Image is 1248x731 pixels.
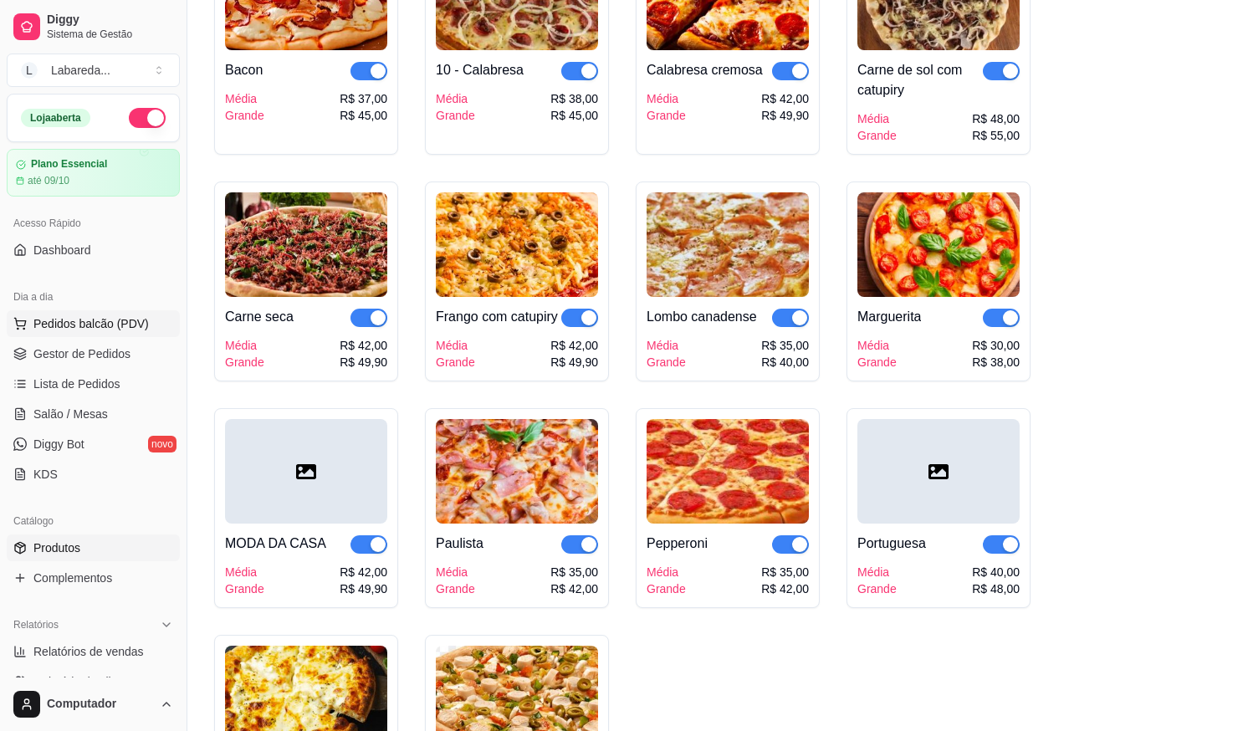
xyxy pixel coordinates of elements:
span: Diggy Bot [33,436,84,452]
div: Média [225,90,264,107]
a: Salão / Mesas [7,401,180,427]
a: Lista de Pedidos [7,371,180,397]
div: R$ 42,00 [550,337,598,354]
div: R$ 42,00 [761,580,809,597]
span: Produtos [33,539,80,556]
div: Grande [225,107,264,124]
div: R$ 38,00 [550,90,598,107]
div: R$ 37,00 [340,90,387,107]
a: KDS [7,461,180,488]
span: Dashboard [33,242,91,258]
span: Diggy [47,13,173,28]
a: DiggySistema de Gestão [7,7,180,47]
div: Média [436,564,475,580]
button: Pedidos balcão (PDV) [7,310,180,337]
div: R$ 40,00 [761,354,809,371]
div: Grande [225,580,264,597]
div: R$ 45,00 [550,107,598,124]
span: Sistema de Gestão [47,28,173,41]
span: Gestor de Pedidos [33,345,130,362]
div: R$ 49,90 [340,354,387,371]
div: Média [647,90,686,107]
img: product-image [857,192,1020,297]
div: 10 - Calabresa [436,60,524,80]
div: Frango com catupiry [436,307,558,327]
article: até 09/10 [28,174,69,187]
div: R$ 42,00 [761,90,809,107]
span: Relatórios [13,618,59,631]
a: Complementos [7,565,180,591]
div: Lombo canadense [647,307,757,327]
div: Bacon [225,60,263,80]
img: product-image [647,419,809,524]
div: Pepperoni [647,534,708,554]
div: Marguerita [857,307,921,327]
div: Média [647,564,686,580]
img: product-image [225,192,387,297]
div: Paulista [436,534,483,554]
div: R$ 42,00 [550,580,598,597]
div: Média [857,337,897,354]
a: Plano Essencialaté 09/10 [7,149,180,197]
img: product-image [647,192,809,297]
span: Lista de Pedidos [33,376,120,392]
div: Carne de sol com catupiry [857,60,983,100]
div: R$ 48,00 [972,580,1020,597]
div: Grande [436,107,475,124]
div: R$ 48,00 [972,110,1020,127]
div: R$ 38,00 [972,354,1020,371]
a: Relatórios de vendas [7,638,180,665]
div: Loja aberta [21,109,90,127]
div: Média [436,337,475,354]
div: Média [647,337,686,354]
div: Média [857,564,897,580]
span: Salão / Mesas [33,406,108,422]
button: Select a team [7,54,180,87]
div: Acesso Rápido [7,210,180,237]
article: Plano Essencial [31,158,107,171]
a: Relatório de clientes [7,668,180,695]
div: R$ 42,00 [340,337,387,354]
a: Dashboard [7,237,180,263]
div: R$ 49,90 [340,580,387,597]
span: Relatório de clientes [33,673,140,690]
div: Grande [225,354,264,371]
div: R$ 49,90 [761,107,809,124]
div: R$ 35,00 [761,564,809,580]
div: R$ 35,00 [550,564,598,580]
div: R$ 45,00 [340,107,387,124]
div: R$ 35,00 [761,337,809,354]
span: L [21,62,38,79]
div: Labareda ... [51,62,110,79]
div: Portuguesa [857,534,926,554]
div: Grande [647,354,686,371]
div: Grande [436,580,475,597]
span: Relatórios de vendas [33,643,144,660]
a: Diggy Botnovo [7,431,180,458]
span: Pedidos balcão (PDV) [33,315,149,332]
span: KDS [33,466,58,483]
div: R$ 49,90 [550,354,598,371]
div: Grande [647,107,686,124]
img: product-image [436,419,598,524]
span: Complementos [33,570,112,586]
div: Grande [647,580,686,597]
div: Grande [857,127,897,144]
div: Média [225,564,264,580]
div: R$ 40,00 [972,564,1020,580]
a: Gestor de Pedidos [7,340,180,367]
div: Grande [857,354,897,371]
div: Carne seca [225,307,294,327]
div: R$ 30,00 [972,337,1020,354]
div: MODA DA CASA [225,534,326,554]
div: Catálogo [7,508,180,534]
div: R$ 42,00 [340,564,387,580]
img: product-image [436,192,598,297]
div: Calabresa cremosa [647,60,763,80]
div: Dia a dia [7,284,180,310]
div: Média [436,90,475,107]
div: Grande [436,354,475,371]
a: Produtos [7,534,180,561]
div: Grande [857,580,897,597]
div: Média [225,337,264,354]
